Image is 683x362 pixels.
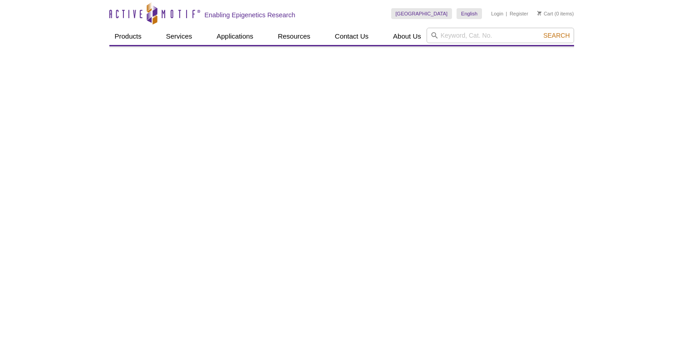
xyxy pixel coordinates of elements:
a: [GEOGRAPHIC_DATA] [391,8,452,19]
a: Resources [272,28,316,45]
li: (0 items) [537,8,574,19]
a: Services [161,28,198,45]
button: Search [541,31,572,40]
a: Products [109,28,147,45]
a: English [457,8,482,19]
img: Your Cart [537,11,541,15]
a: About Us [388,28,427,45]
a: Register [510,10,528,17]
input: Keyword, Cat. No. [427,28,574,43]
span: Search [543,32,570,39]
li: | [506,8,507,19]
a: Contact Us [329,28,374,45]
h2: Enabling Epigenetics Research [205,11,295,19]
a: Login [491,10,503,17]
a: Applications [211,28,259,45]
a: Cart [537,10,553,17]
